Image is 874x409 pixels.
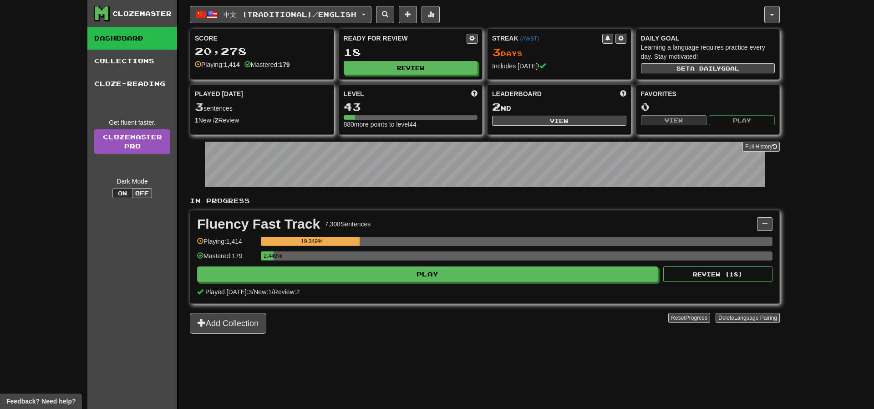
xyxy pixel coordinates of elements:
[94,177,170,186] div: Dark Mode
[6,397,76,406] span: Open feedback widget
[742,142,780,152] button: Full History
[195,60,240,69] div: Playing:
[641,63,775,73] button: Seta dailygoal
[344,120,478,129] div: 880 more points to level 44
[399,6,417,23] button: Add sentence to collection
[254,288,272,296] span: New: 1
[641,89,775,98] div: Favorites
[641,115,707,125] button: View
[195,117,198,124] strong: 1
[215,117,218,124] strong: 2
[94,118,170,127] div: Get fluent faster.
[205,288,252,296] span: Played [DATE]: 3
[471,89,478,98] span: Score more points to level up
[264,237,360,246] div: 19.349%
[190,6,371,23] button: 中文 (Traditional)/English
[195,101,329,113] div: sentences
[492,46,501,58] span: 3
[112,188,132,198] button: On
[690,65,721,72] span: a daily
[224,10,356,18] span: 中文 (Traditional) / English
[197,251,256,266] div: Mastered: 179
[244,60,290,69] div: Mastered:
[376,6,394,23] button: Search sentences
[709,115,775,125] button: Play
[641,101,775,112] div: 0
[94,129,170,154] a: ClozemasterPro
[195,89,243,98] span: Played [DATE]
[344,46,478,58] div: 18
[132,188,152,198] button: Off
[87,72,177,95] a: Cloze-Reading
[734,315,777,321] span: Language Pairing
[190,196,780,205] p: In Progress
[641,43,775,61] div: Learning a language requires practice every day. Stay motivated!
[325,220,371,229] div: 7,308 Sentences
[264,251,273,261] div: 2.449%
[195,46,329,57] div: 20,278
[279,61,290,68] strong: 179
[492,116,626,126] button: View
[492,61,626,71] div: Includes [DATE]!
[668,313,710,323] button: ResetProgress
[492,46,626,58] div: Day s
[492,89,542,98] span: Leaderboard
[716,313,780,323] button: DeleteLanguage Pairing
[197,237,256,252] div: Playing: 1,414
[87,27,177,50] a: Dashboard
[224,61,240,68] strong: 1,414
[344,61,478,75] button: Review
[190,313,266,334] button: Add Collection
[197,217,320,231] div: Fluency Fast Track
[344,34,467,43] div: Ready for Review
[195,100,203,113] span: 3
[272,288,274,296] span: /
[686,315,707,321] span: Progress
[344,89,364,98] span: Level
[492,101,626,113] div: nd
[641,34,775,43] div: Daily Goal
[112,9,172,18] div: Clozemaster
[520,36,539,42] a: (AWST)
[492,100,501,113] span: 2
[492,34,602,43] div: Streak
[663,266,772,282] button: Review (18)
[197,266,658,282] button: Play
[195,116,329,125] div: New / Review
[195,34,329,43] div: Score
[87,50,177,72] a: Collections
[274,288,300,296] span: Review: 2
[344,101,478,112] div: 43
[620,89,626,98] span: This week in points, UTC
[252,288,254,296] span: /
[422,6,440,23] button: More stats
